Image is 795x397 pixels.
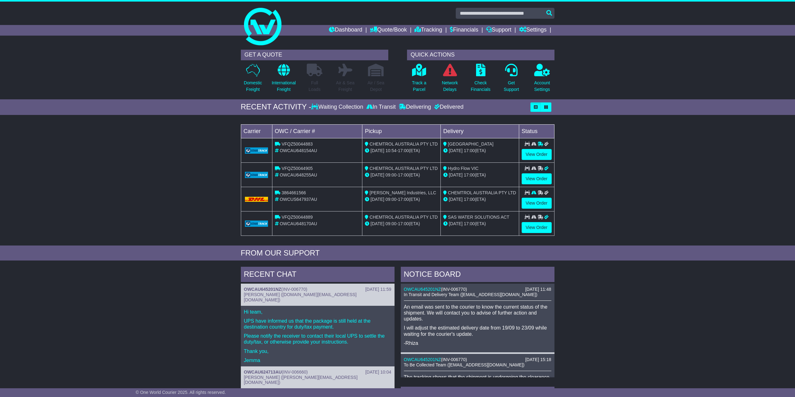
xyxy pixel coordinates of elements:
[245,197,268,202] img: DHL.png
[448,215,509,220] span: SAS WATER SOLUTIONS ACT
[449,172,463,177] span: [DATE]
[365,104,397,111] div: In Transit
[370,148,384,153] span: [DATE]
[522,173,552,184] a: View Order
[241,124,272,138] td: Carrier
[440,124,519,138] td: Delivery
[283,287,306,292] span: INV-006770
[365,370,391,375] div: [DATE] 10:04
[241,102,311,112] div: RECENT ACTIVITY -
[397,104,433,111] div: Delivering
[522,222,552,233] a: View Order
[522,149,552,160] a: View Order
[525,287,551,292] div: [DATE] 11:48
[404,292,538,297] span: In Transit and Delivery Team ([EMAIL_ADDRESS][DOMAIN_NAME])
[404,362,524,367] span: To Be Collected Team ([EMAIL_ADDRESS][DOMAIN_NAME])
[449,221,463,226] span: [DATE]
[522,198,552,209] a: View Order
[470,63,491,96] a: CheckFinancials
[280,148,317,153] span: OWCAU648154AU
[441,63,458,96] a: NetworkDelays
[280,197,317,202] span: OWCUS647937AU
[241,267,395,284] div: RECENT CHAT
[244,348,391,354] p: Thank you,
[243,63,262,96] a: DomesticFreight
[362,124,441,138] td: Pickup
[398,172,409,177] span: 17:00
[401,267,554,284] div: NOTICE BOARD
[245,221,268,227] img: GetCarrierServiceLogo
[519,25,547,36] a: Settings
[307,80,322,93] p: Full Loads
[385,148,396,153] span: 10:54
[412,63,427,96] a: Track aParcel
[370,166,438,171] span: CHEMTROL AUSTRALIA PTY LTD
[385,172,396,177] span: 09:00
[450,25,478,36] a: Financials
[464,197,475,202] span: 17:00
[370,190,436,195] span: [PERSON_NAME] Industries, LLC
[442,287,465,292] span: INV-006770
[433,104,464,111] div: Delivered
[244,287,391,292] div: ( )
[534,63,550,96] a: AccountSettings
[281,166,313,171] span: VFQZ50044905
[385,221,396,226] span: 09:00
[365,172,438,178] div: - (ETA)
[412,80,426,93] p: Track a Parcel
[244,357,391,363] p: Jemma
[365,221,438,227] div: - (ETA)
[281,141,313,146] span: VFQZ50044883
[464,172,475,177] span: 17:00
[244,370,391,375] div: ( )
[519,124,554,138] td: Status
[398,197,409,202] span: 17:00
[370,221,384,226] span: [DATE]
[241,249,554,258] div: FROM OUR SUPPORT
[443,196,516,203] div: (ETA)
[464,148,475,153] span: 17:00
[244,333,391,345] p: Please notify the receiver to contact their local UPS to settle the duty/tax, or otherwise provid...
[404,287,441,292] a: OWCAU645201NZ
[442,357,465,362] span: INV-006770
[272,80,296,93] p: International Freight
[407,50,554,60] div: QUICK ACTIONS
[504,80,519,93] p: Get Support
[272,124,362,138] td: OWC / Carrier #
[368,80,385,93] p: Air / Sea Depot
[448,141,494,146] span: [GEOGRAPHIC_DATA]
[280,221,317,226] span: OWCAU648170AU
[336,80,355,93] p: Air & Sea Freight
[283,370,306,375] span: INV-006660
[398,148,409,153] span: 17:00
[244,287,281,292] a: OWCAU645201NZ
[244,375,358,385] span: [PERSON_NAME] ([PERSON_NAME][EMAIL_ADDRESS][DOMAIN_NAME])
[271,63,296,96] a: InternationalFreight
[370,25,407,36] a: Quote/Book
[404,357,551,362] div: ( )
[443,147,516,154] div: (ETA)
[365,287,391,292] div: [DATE] 11:59
[370,172,384,177] span: [DATE]
[245,172,268,178] img: GetCarrierServiceLogo
[329,25,362,36] a: Dashboard
[365,147,438,154] div: - (ETA)
[443,172,516,178] div: (ETA)
[244,309,391,315] p: Hi team,
[449,197,463,202] span: [DATE]
[398,221,409,226] span: 17:00
[503,63,519,96] a: GetSupport
[244,292,357,302] span: [PERSON_NAME] ([DOMAIN_NAME][EMAIL_ADDRESS][DOMAIN_NAME])
[280,172,317,177] span: OWCAU648255AU
[244,370,282,375] a: OWCAU624713AU
[464,221,475,226] span: 17:00
[311,104,365,111] div: Waiting Collection
[486,25,511,36] a: Support
[404,287,551,292] div: ( )
[448,166,479,171] span: Hydro Flow VIC
[281,190,306,195] span: 3864661566
[534,80,550,93] p: Account Settings
[370,197,384,202] span: [DATE]
[245,147,268,154] img: GetCarrierServiceLogo
[449,148,463,153] span: [DATE]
